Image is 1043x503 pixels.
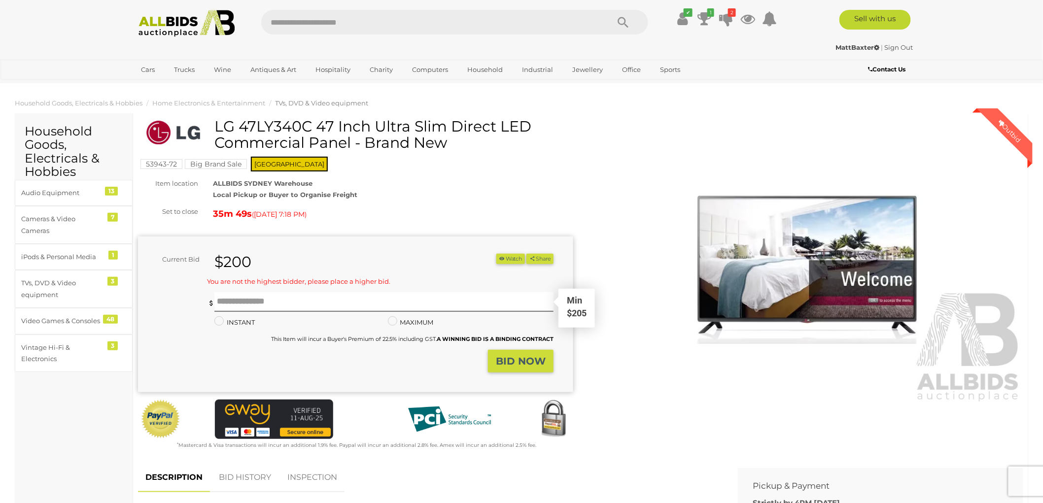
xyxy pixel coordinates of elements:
[488,350,554,373] button: BID NOW
[836,43,880,51] strong: MattBaxter
[108,251,118,260] div: 1
[461,62,509,78] a: Household
[309,62,357,78] a: Hospitality
[15,244,133,270] a: iPods & Personal Media 1
[280,463,345,492] a: INSPECTION
[152,99,265,107] a: Home Electronics & Entertainment
[275,99,368,107] a: TVs, DVD & Video equipment
[987,108,1033,154] div: Outbid
[107,277,118,286] div: 3
[363,62,399,78] a: Charity
[534,400,573,439] img: Secured by Rapid SSL
[566,62,609,78] a: Jewellery
[516,62,559,78] a: Industrial
[143,121,207,144] img: LG 47LY340C 47 Inch Ultra Slim Direct LED Commercial Panel - Brand New
[836,43,881,51] a: MattBaxter
[215,400,333,439] img: eWAY Payment Gateway
[254,210,305,219] span: [DATE] 7:18 PM
[185,159,247,169] mark: Big Brand Sale
[684,8,693,17] i: ✔
[107,341,118,350] div: 3
[214,317,255,328] label: INSTANT
[588,123,1023,403] img: LG 47LY340C 47 Inch Ultra Slim Direct LED Commercial Panel - Brand New
[213,191,357,199] strong: Local Pickup or Buyer to Organise Freight
[21,315,103,327] div: Video Games & Consoles
[143,118,571,151] h1: LG 47LY340C 47 Inch Ultra Slim Direct LED Commercial Panel - Brand New
[437,335,554,342] b: A WINNING BID IS A BINDING CONTRACT
[140,160,182,168] a: 53943-72
[869,66,906,73] b: Contact Us
[21,213,103,236] div: Cameras & Video Cameras
[15,180,133,206] a: Audio Equipment 13
[135,78,217,94] a: [GEOGRAPHIC_DATA]
[654,62,687,78] a: Sports
[839,10,911,30] a: Sell with us
[177,442,537,448] small: Mastercard & Visa transactions will incur an additional 1.9% fee. Paypal will incur an additional...
[21,342,103,365] div: Vintage Hi-Fi & Electronics
[140,159,182,169] mark: 53943-72
[21,251,103,263] div: iPods & Personal Media
[496,254,525,264] button: Watch
[15,270,133,308] a: TVs, DVD & Video equipment 3
[15,99,142,107] a: Household Goods, Electricals & Hobbies
[616,62,647,78] a: Office
[107,213,118,222] div: 7
[135,62,161,78] a: Cars
[168,62,201,78] a: Trucks
[15,206,133,244] a: Cameras & Video Cameras 7
[213,179,313,187] strong: ALLBIDS SYDNEY Warehouse
[707,8,714,17] i: 1
[207,276,554,287] div: You are not the highest bidder, please place a higher bid.
[244,62,303,78] a: Antiques & Art
[185,160,247,168] a: Big Brand Sale
[208,62,238,78] a: Wine
[252,210,307,218] span: ( )
[526,254,554,264] button: Share
[140,400,181,439] img: Official PayPal Seal
[881,43,883,51] span: |
[15,335,133,372] a: Vintage Hi-Fi & Electronics 3
[214,253,251,271] strong: $200
[271,335,554,342] small: This Item will incur a Buyer's Premium of 22.5% including GST.
[138,254,207,265] div: Current Bid
[138,463,210,492] a: DESCRIPTION
[496,254,525,264] li: Watch this item
[21,277,103,301] div: TVs, DVD & Video equipment
[211,463,278,492] a: BID HISTORY
[719,10,733,28] a: 2
[388,317,434,328] label: MAXIMUM
[697,10,712,28] a: 1
[131,178,206,189] div: Item location
[213,208,252,219] strong: 35m 49s
[251,157,328,171] span: [GEOGRAPHIC_DATA]
[753,481,994,491] h2: Pickup & Payment
[675,10,690,28] a: ✔
[103,315,118,324] div: 48
[133,10,240,37] img: Allbids.com.au
[105,187,118,196] div: 13
[496,355,546,367] strong: BID NOW
[131,206,206,217] div: Set to close
[869,64,908,75] a: Contact Us
[21,187,103,199] div: Audio Equipment
[25,125,123,179] h2: Household Goods, Electricals & Hobbies
[728,8,736,17] i: 2
[885,43,913,51] a: Sign Out
[599,10,648,34] button: Search
[559,294,594,327] div: Min $205
[406,62,454,78] a: Computers
[15,308,133,334] a: Video Games & Consoles 48
[400,400,499,439] img: PCI DSS compliant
